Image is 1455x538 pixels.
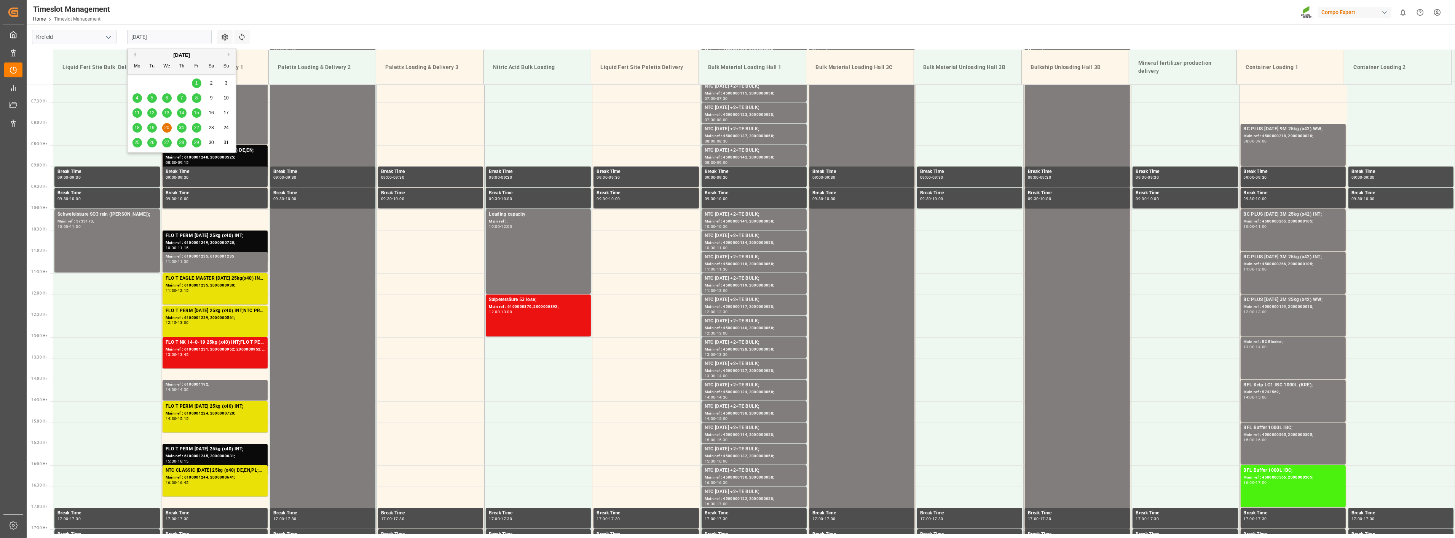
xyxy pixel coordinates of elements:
div: 10:30 [717,225,728,228]
div: - [1254,225,1256,228]
span: 09:30 Hr [31,184,47,189]
div: Break Time [1244,168,1343,176]
div: Choose Friday, August 1st, 2025 [192,78,201,88]
div: NTC [DATE] +2+TE BULK; [705,253,804,261]
div: - [1039,176,1040,179]
div: Choose Friday, August 8th, 2025 [192,93,201,103]
span: 11:00 Hr [31,248,47,253]
span: 12 [149,110,154,115]
div: Tu [147,62,157,71]
div: Main ref : 6100001248, 2000000525; [166,154,265,161]
div: Choose Wednesday, August 6th, 2025 [162,93,172,103]
div: Break Time [1028,168,1127,176]
span: 23 [209,125,214,130]
div: - [1147,176,1148,179]
div: Main ref : 6100000870, 2000000892; [489,304,588,310]
div: Break Time [381,168,480,176]
button: Previous Month [131,52,136,57]
div: Main ref : 6100001235, 2000000930; [166,282,265,289]
div: - [500,225,501,228]
div: 12:00 [717,289,728,292]
div: 10:00 [286,197,297,200]
div: 10:30 [166,246,177,250]
span: 11 [134,110,139,115]
div: 08:30 [717,139,728,143]
div: 09:30 [381,197,392,200]
div: Su [222,62,231,71]
div: 09:00 [717,161,728,164]
div: 12:00 [501,225,512,228]
div: - [1147,197,1148,200]
div: Choose Tuesday, August 5th, 2025 [147,93,157,103]
div: 11:30 [717,267,728,271]
div: - [715,139,716,143]
div: Mo [132,62,142,71]
span: 4 [136,95,139,101]
div: 10:00 [178,197,189,200]
div: 08:30 [705,161,716,164]
div: - [715,176,716,179]
div: Break Time [920,189,1019,197]
div: 09:30 [609,176,620,179]
div: 11:00 [166,260,177,263]
span: 28 [179,140,184,145]
button: show 0 new notifications [1394,4,1412,21]
div: - [1254,139,1256,143]
div: 09:30 [393,176,404,179]
div: 11:00 [1244,267,1255,271]
div: Paletts Loading & Delivery 3 [382,60,477,74]
div: - [715,197,716,200]
div: 07:30 [717,97,728,100]
div: NTC [DATE] +2+TE BULK; [705,147,804,154]
div: - [176,176,177,179]
div: 09:30 [812,197,823,200]
div: - [715,161,716,164]
div: We [162,62,172,71]
span: 31 [223,140,228,145]
span: 24 [223,125,228,130]
div: NTC [DATE] +2+TE BULK; [705,83,804,90]
div: - [176,197,177,200]
span: 07:30 Hr [31,99,47,103]
div: 09:00 [166,176,177,179]
span: 3 [225,80,228,86]
span: 14 [179,110,184,115]
div: 09:00 [597,176,608,179]
div: Main ref : 6100001235, 6100001235 [166,253,265,260]
div: Choose Wednesday, August 27th, 2025 [162,138,172,147]
div: Container Loading 1 [1243,60,1338,74]
div: 11:30 [70,225,81,228]
div: 09:30 [1351,197,1362,200]
span: 26 [149,140,154,145]
div: 11:30 [166,289,177,292]
div: Nitric Acid Bulk Loading [490,60,585,74]
div: Mineral fertilizer production delivery [1135,56,1230,78]
div: - [715,289,716,292]
div: Break Time [489,189,588,197]
div: FLO T PERM [DATE] 25kg (x40) INT;NTC PREMIUM [DATE] 25kg (x40) D,EN,PL; [166,307,265,315]
span: 6 [166,95,168,101]
div: Main ref : , [489,218,588,225]
div: Bulk Material Loading Hall 1 [705,60,800,74]
div: Break Time [57,189,157,197]
div: Choose Tuesday, August 19th, 2025 [147,123,157,133]
div: Choose Saturday, August 23rd, 2025 [207,123,216,133]
div: Break Time [1244,189,1343,197]
div: 09:30 [1148,176,1159,179]
div: 10:00 [501,197,512,200]
div: - [931,176,932,179]
span: 18 [134,125,139,130]
div: Timeslot Management [33,3,110,15]
div: Main ref : 4500000117, 2000000058; [705,304,804,310]
span: 11:30 Hr [31,270,47,274]
button: open menu [102,31,114,43]
div: Choose Sunday, August 31st, 2025 [222,138,231,147]
div: Th [177,62,187,71]
div: Choose Tuesday, August 26th, 2025 [147,138,157,147]
div: Liquid Fert Site Paletts Delivery [597,60,692,74]
span: 7 [180,95,183,101]
div: Choose Thursday, August 28th, 2025 [177,138,187,147]
div: 11:30 [178,260,189,263]
div: Loading capacity [489,211,588,218]
div: Main ref : 4500000134, 2000000058; [705,240,804,246]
